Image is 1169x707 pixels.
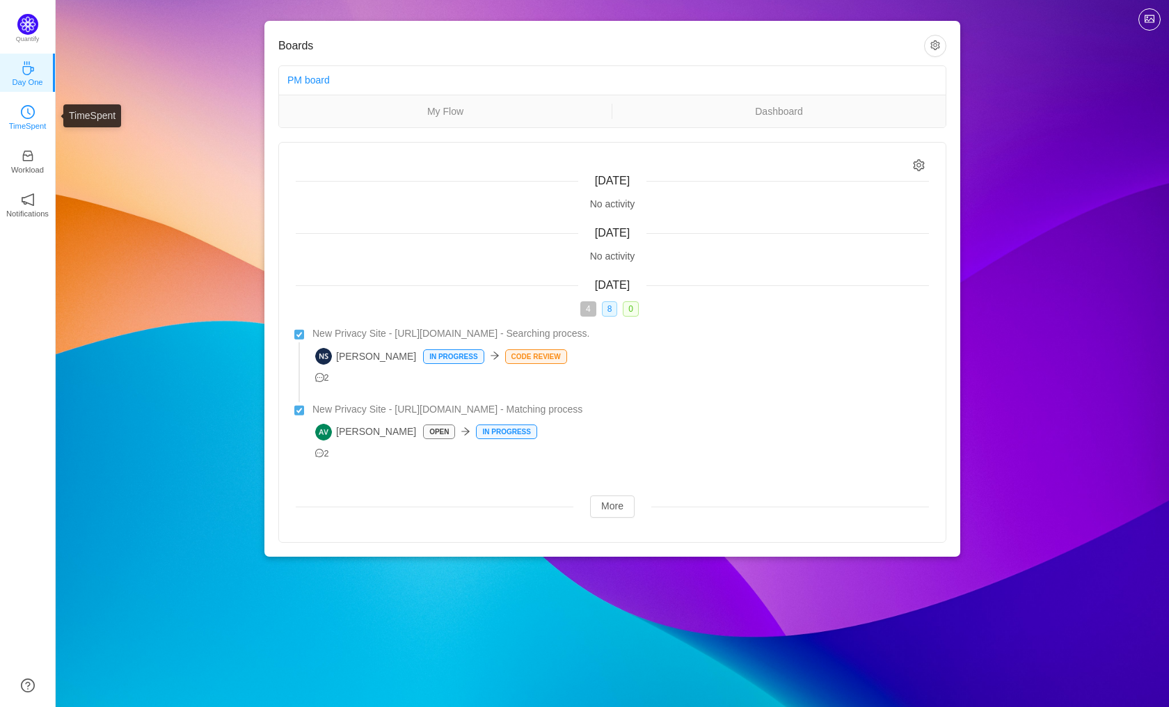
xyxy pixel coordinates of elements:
[21,197,35,211] a: icon: notificationNotifications
[11,164,44,176] p: Workload
[315,449,329,459] span: 2
[21,153,35,167] a: icon: inboxWorkload
[315,424,332,440] img: AV
[602,301,618,317] span: 8
[21,678,35,692] a: icon: question-circle
[580,301,596,317] span: 4
[9,120,47,132] p: TimeSpent
[924,35,946,57] button: icon: setting
[296,197,929,212] div: No activity
[315,373,324,382] i: icon: message
[312,402,582,417] span: New Privacy Site - [URL][DOMAIN_NAME] - Matching process
[312,326,589,341] span: New Privacy Site - [URL][DOMAIN_NAME] - Searching process.
[424,425,454,438] p: Open
[612,104,946,119] a: Dashboard
[279,104,612,119] a: My Flow
[506,350,566,363] p: Code Review
[461,427,470,436] i: icon: arrow-right
[595,175,630,186] span: [DATE]
[17,14,38,35] img: Quantify
[913,159,925,171] i: icon: setting
[312,326,929,341] a: New Privacy Site - [URL][DOMAIN_NAME] - Searching process.
[315,449,324,458] i: icon: message
[315,348,416,365] span: [PERSON_NAME]
[424,350,483,363] p: In Progress
[12,76,42,88] p: Day One
[595,279,630,291] span: [DATE]
[315,348,332,365] img: NS
[21,193,35,207] i: icon: notification
[315,424,416,440] span: [PERSON_NAME]
[490,351,500,360] i: icon: arrow-right
[623,301,639,317] span: 0
[21,149,35,163] i: icon: inbox
[21,105,35,119] i: icon: clock-circle
[6,207,49,220] p: Notifications
[21,65,35,79] a: icon: coffeeDay One
[287,74,330,86] a: PM board
[16,35,40,45] p: Quantify
[595,227,630,239] span: [DATE]
[1138,8,1161,31] button: icon: picture
[312,402,929,417] a: New Privacy Site - [URL][DOMAIN_NAME] - Matching process
[21,61,35,75] i: icon: coffee
[278,39,924,53] h3: Boards
[477,425,536,438] p: In Progress
[590,495,635,518] button: More
[296,249,929,264] div: No activity
[21,109,35,123] a: icon: clock-circleTimeSpent
[315,373,329,383] span: 2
